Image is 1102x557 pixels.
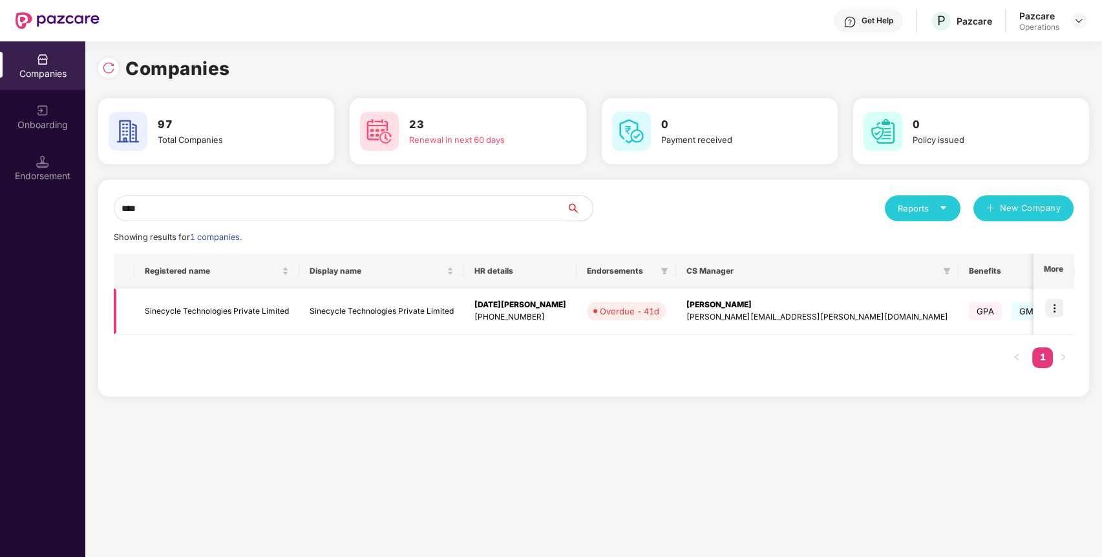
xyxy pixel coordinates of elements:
[474,311,566,323] div: [PHONE_NUMBER]
[1019,10,1059,22] div: Pazcare
[937,13,946,28] span: P
[125,54,230,83] h1: Companies
[661,133,801,146] div: Payment received
[969,302,1002,320] span: GPA
[36,104,49,117] img: svg+xml;base64,PHN2ZyB3aWR0aD0iMjAiIGhlaWdodD0iMjAiIHZpZXdCb3g9IjAgMCAyMCAyMCIgZmlsbD0ibm9uZSIgeG...
[114,232,242,242] span: Showing results for
[898,202,948,215] div: Reports
[939,204,948,212] span: caret-down
[1053,347,1074,368] button: right
[36,53,49,66] img: svg+xml;base64,PHN2ZyBpZD0iQ29tcGFuaWVzIiB4bWxucz0iaHR0cDovL3d3dy53My5vcmcvMjAwMC9zdmciIHdpZHRoPS...
[864,112,902,151] img: svg+xml;base64,PHN2ZyB4bWxucz0iaHR0cDovL3d3dy53My5vcmcvMjAwMC9zdmciIHdpZHRoPSI2MCIgaGVpZ2h0PSI2MC...
[190,232,242,242] span: 1 companies.
[1032,347,1053,368] li: 1
[587,266,655,276] span: Endorsements
[464,254,577,289] th: HR details
[1000,202,1061,215] span: New Company
[474,299,566,311] div: [DATE][PERSON_NAME]
[986,204,995,214] span: plus
[940,263,953,279] span: filter
[913,116,1053,133] h3: 0
[134,254,299,289] th: Registered name
[299,289,464,334] td: Sinecycle Technologies Private Limited
[600,305,659,318] div: Overdue - 41d
[686,311,948,323] div: [PERSON_NAME][EMAIL_ADDRESS][PERSON_NAME][DOMAIN_NAME]
[158,116,298,133] h3: 97
[1006,347,1027,368] li: Previous Page
[299,254,464,289] th: Display name
[658,263,671,279] span: filter
[661,267,668,275] span: filter
[360,112,399,151] img: svg+xml;base64,PHN2ZyB4bWxucz0iaHR0cDovL3d3dy53My5vcmcvMjAwMC9zdmciIHdpZHRoPSI2MCIgaGVpZ2h0PSI2MC...
[686,266,938,276] span: CS Manager
[1012,302,1048,320] span: GMC
[16,12,100,29] img: New Pazcare Logo
[1032,347,1053,367] a: 1
[145,266,279,276] span: Registered name
[661,116,801,133] h3: 0
[102,61,115,74] img: svg+xml;base64,PHN2ZyBpZD0iUmVsb2FkLTMyeDMyIiB4bWxucz0iaHR0cDovL3d3dy53My5vcmcvMjAwMC9zdmciIHdpZH...
[1013,353,1021,361] span: left
[566,203,593,213] span: search
[310,266,444,276] span: Display name
[1059,353,1067,361] span: right
[973,195,1074,221] button: plusNew Company
[1045,299,1063,317] img: icon
[36,155,49,168] img: svg+xml;base64,PHN2ZyB3aWR0aD0iMTQuNSIgaGVpZ2h0PSIxNC41IiB2aWV3Qm94PSIwIDAgMTYgMTYiIGZpbGw9Im5vbm...
[843,16,856,28] img: svg+xml;base64,PHN2ZyBpZD0iSGVscC0zMngzMiIgeG1sbnM9Imh0dHA6Ly93d3cudzMub3JnLzIwMDAvc3ZnIiB3aWR0aD...
[1053,347,1074,368] li: Next Page
[943,267,951,275] span: filter
[1033,254,1074,289] th: More
[957,15,992,27] div: Pazcare
[1006,347,1027,368] button: left
[158,133,298,146] div: Total Companies
[862,16,893,26] div: Get Help
[134,289,299,334] td: Sinecycle Technologies Private Limited
[1074,16,1084,26] img: svg+xml;base64,PHN2ZyBpZD0iRHJvcGRvd24tMzJ4MzIiIHhtbG5zPSJodHRwOi8vd3d3LnczLm9yZy8yMDAwL3N2ZyIgd2...
[612,112,651,151] img: svg+xml;base64,PHN2ZyB4bWxucz0iaHR0cDovL3d3dy53My5vcmcvMjAwMC9zdmciIHdpZHRoPSI2MCIgaGVpZ2h0PSI2MC...
[913,133,1053,146] div: Policy issued
[686,299,948,311] div: [PERSON_NAME]
[1019,22,1059,32] div: Operations
[109,112,147,151] img: svg+xml;base64,PHN2ZyB4bWxucz0iaHR0cDovL3d3dy53My5vcmcvMjAwMC9zdmciIHdpZHRoPSI2MCIgaGVpZ2h0PSI2MC...
[566,195,593,221] button: search
[409,116,549,133] h3: 23
[959,254,1074,289] th: Benefits
[409,133,549,146] div: Renewal in next 60 days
